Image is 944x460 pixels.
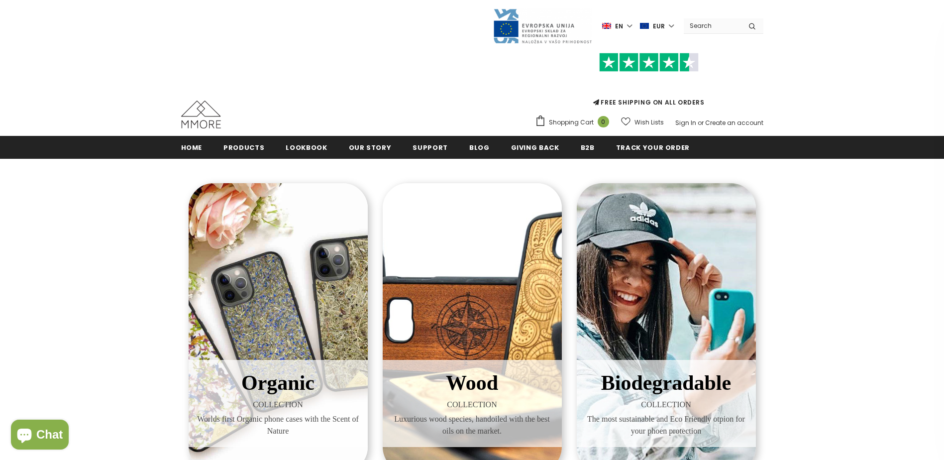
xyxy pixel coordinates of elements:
a: Create an account [705,118,763,127]
span: Biodegradable [601,371,731,394]
a: Wish Lists [621,114,664,131]
inbox-online-store-chat: Shopify online store chat [8,420,72,452]
a: Home [181,136,203,158]
span: Home [181,143,203,152]
img: Trust Pilot Stars [599,53,699,72]
a: Track your order [616,136,690,158]
span: Products [223,143,264,152]
span: COLLECTION [196,399,360,411]
span: Wood [446,371,498,394]
img: Javni Razpis [493,8,592,44]
input: Search Site [684,18,741,33]
span: en [615,21,623,31]
span: COLLECTION [584,399,748,411]
a: support [413,136,448,158]
a: Shopping Cart 0 [535,115,614,130]
a: Giving back [511,136,559,158]
span: Shopping Cart [549,117,594,127]
img: MMORE Cases [181,101,221,128]
a: Blog [469,136,490,158]
span: Wish Lists [634,117,664,127]
span: support [413,143,448,152]
span: Worlds first Organic phone cases with the Scent of Nature [196,413,360,437]
a: Products [223,136,264,158]
span: B2B [581,143,595,152]
a: B2B [581,136,595,158]
a: Javni Razpis [493,21,592,30]
span: FREE SHIPPING ON ALL ORDERS [535,57,763,107]
iframe: Customer reviews powered by Trustpilot [535,72,763,98]
a: Lookbook [286,136,327,158]
a: Our Story [349,136,392,158]
span: COLLECTION [390,399,554,411]
span: EUR [653,21,665,31]
a: Sign In [675,118,696,127]
span: Blog [469,143,490,152]
span: Giving back [511,143,559,152]
span: 0 [598,116,609,127]
span: Our Story [349,143,392,152]
img: i-lang-1.png [602,22,611,30]
span: Track your order [616,143,690,152]
span: Luxurious wood species, handoiled with the best oils on the market. [390,413,554,437]
span: or [698,118,704,127]
span: Lookbook [286,143,327,152]
span: Organic [241,371,315,394]
span: The most sustainable and Eco Friendly otpion for your phoen protection [584,413,748,437]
